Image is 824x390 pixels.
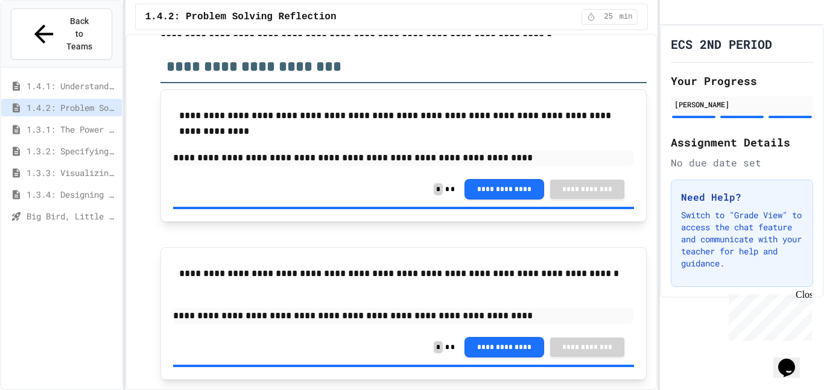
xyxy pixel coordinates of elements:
span: Big Bird, Little Fish [27,210,117,222]
h3: Need Help? [681,190,803,204]
h2: Your Progress [671,72,813,89]
div: No due date set [671,156,813,170]
span: 1.4.2: Problem Solving Reflection [27,101,117,114]
button: Back to Teams [11,8,112,60]
span: 1.4.2: Problem Solving Reflection [145,10,337,24]
span: min [620,12,633,22]
span: 1.3.1: The Power of Algorithms [27,123,117,136]
h1: ECS 2ND PERIOD [671,36,772,52]
div: [PERSON_NAME] [674,99,810,110]
span: 1.3.4: Designing Flowcharts [27,188,117,201]
div: Chat with us now!Close [5,5,83,77]
span: Back to Teams [65,15,93,53]
p: Switch to "Grade View" to access the chat feature and communicate with your teacher for help and ... [681,209,803,269]
span: 1.3.2: Specifying Ideas with Pseudocode [27,145,117,157]
h2: Assignment Details [671,134,813,151]
span: 25 [599,12,618,22]
iframe: chat widget [724,289,812,341]
span: 1.3.3: Visualizing Logic with Flowcharts [27,166,117,179]
span: 1.4.1: Understanding Games with Flowcharts [27,80,117,92]
iframe: chat widget [773,342,812,378]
